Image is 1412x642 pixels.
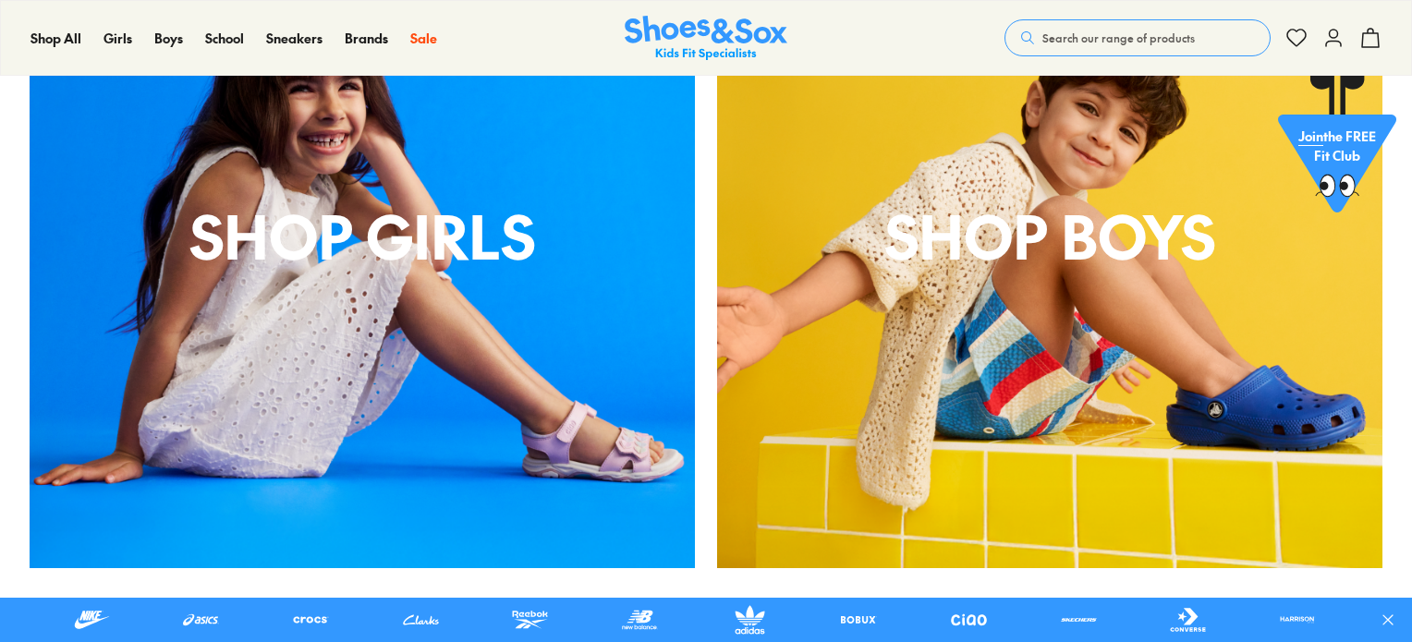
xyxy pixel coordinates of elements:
[266,29,323,47] span: Sneakers
[103,29,132,47] span: Girls
[30,29,81,47] span: Shop All
[410,29,437,48] a: Sale
[410,29,437,47] span: Sale
[1042,30,1195,46] span: Search our range of products
[345,29,388,48] a: Brands
[1298,129,1323,148] span: Join
[154,29,183,47] span: Boys
[717,191,1382,280] p: shop boys
[205,29,244,48] a: School
[625,16,787,61] img: SNS_Logo_Responsive.svg
[154,29,183,48] a: Boys
[345,29,388,47] span: Brands
[205,29,244,47] span: School
[1278,115,1396,183] p: the FREE Fit Club
[1278,75,1396,223] a: Jointhe FREE Fit Club
[625,16,787,61] a: Shoes & Sox
[1004,19,1271,56] button: Search our range of products
[30,191,695,280] p: Shop Girls
[103,29,132,48] a: Girls
[30,29,81,48] a: Shop All
[266,29,323,48] a: Sneakers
